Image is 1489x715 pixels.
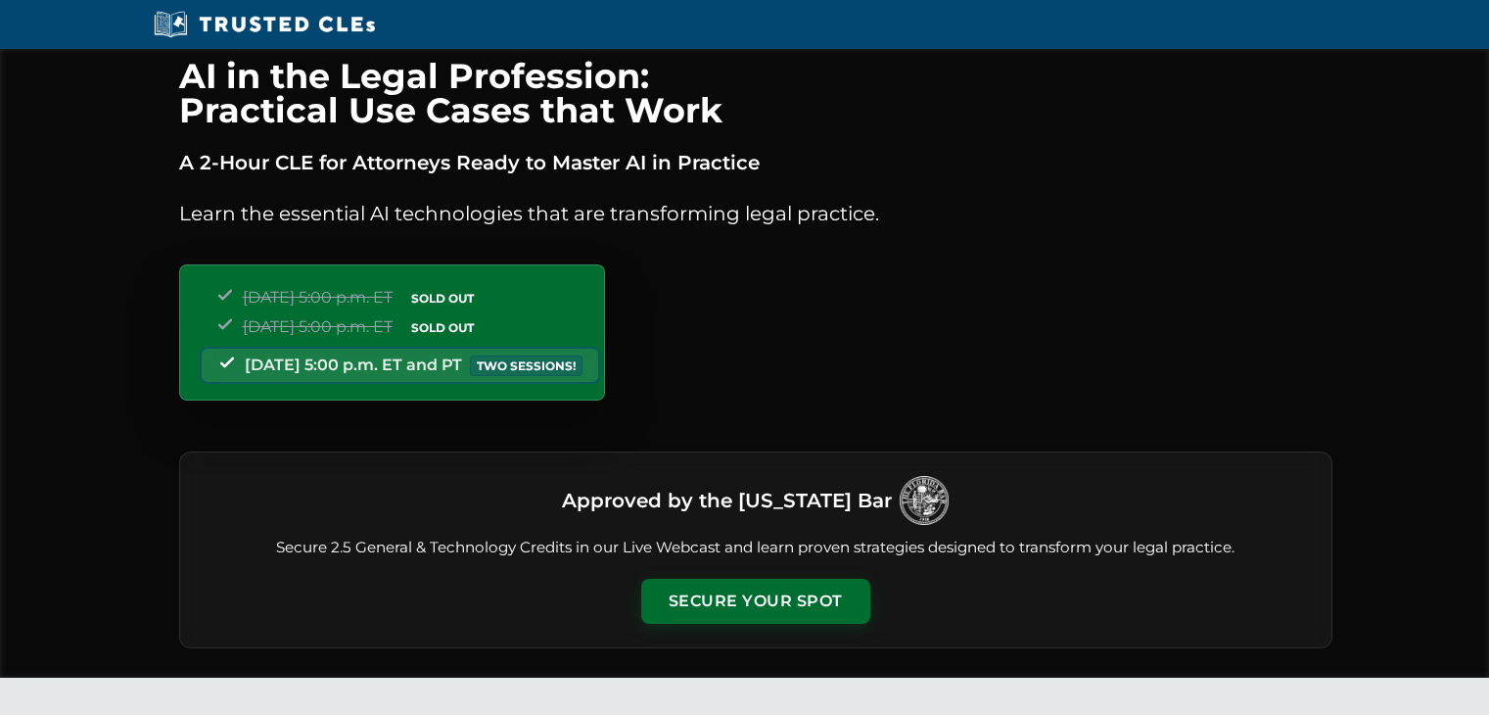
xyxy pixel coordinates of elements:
h1: AI in the Legal Profession: Practical Use Cases that Work [179,59,1332,127]
img: Logo [900,476,949,525]
p: Secure 2.5 General & Technology Credits in our Live Webcast and learn proven strategies designed ... [204,537,1308,559]
p: A 2-Hour CLE for Attorneys Ready to Master AI in Practice [179,147,1332,178]
img: Trusted CLEs [148,10,382,39]
span: [DATE] 5:00 p.m. ET [243,317,393,336]
button: Secure Your Spot [641,579,870,624]
span: [DATE] 5:00 p.m. ET [243,288,393,307]
span: SOLD OUT [404,288,481,309]
p: Learn the essential AI technologies that are transforming legal practice. [179,198,1332,229]
span: SOLD OUT [404,317,481,338]
h3: Approved by the [US_STATE] Bar [562,483,892,518]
